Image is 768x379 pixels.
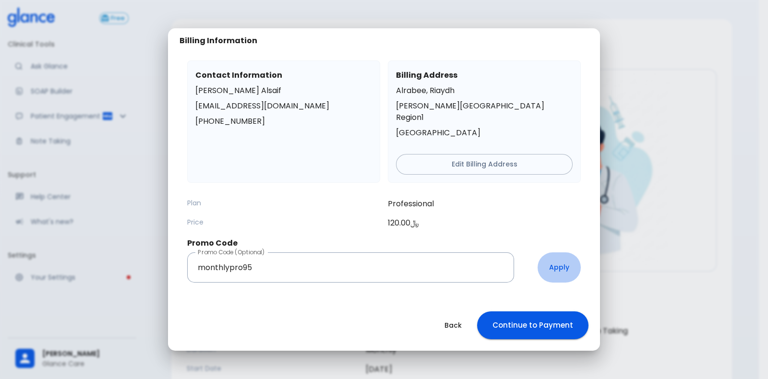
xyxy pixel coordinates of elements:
[396,127,573,139] p: [GEOGRAPHIC_DATA]
[538,252,581,283] button: Apply
[433,316,473,335] button: Back
[195,116,372,127] p: [PHONE_NUMBER]
[396,85,573,96] p: Alrabee, Riaydh
[187,237,581,250] h6: Promo Code
[180,36,257,46] h2: Billing Information
[396,69,573,82] h6: Billing Address
[388,198,581,210] p: Professional
[195,85,372,96] p: [PERSON_NAME] Alsaif
[187,198,380,208] p: Plan
[388,217,581,229] p: 120.00 ﷼
[195,69,372,82] h6: Contact Information
[195,100,372,112] p: [EMAIL_ADDRESS][DOMAIN_NAME]
[396,154,573,175] button: Edit Billing Address
[477,311,588,339] button: Continue to Payment
[396,100,573,123] p: [PERSON_NAME] [GEOGRAPHIC_DATA] Region 1
[198,248,265,256] label: Promo Code (Optional)
[187,217,380,227] p: Price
